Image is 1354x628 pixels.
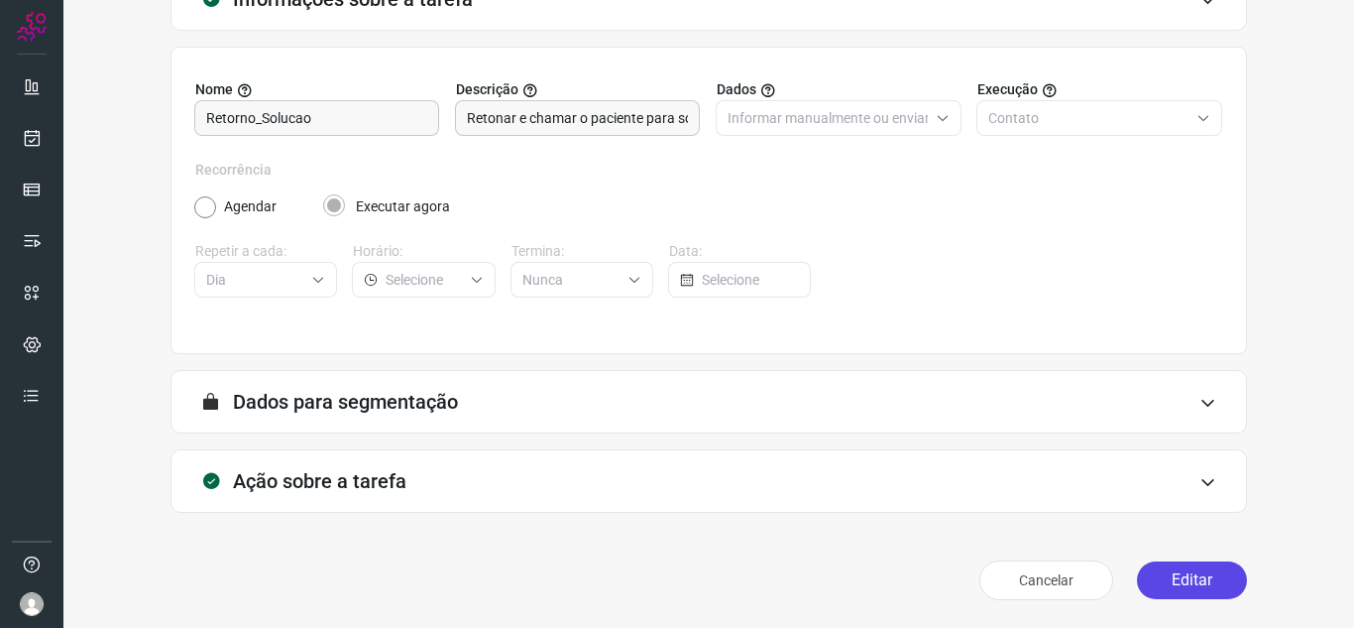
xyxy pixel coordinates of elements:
input: Selecione [386,263,461,297]
label: Data: [669,241,811,262]
input: Selecione o tipo de envio [728,101,928,135]
img: avatar-user-boy.jpg [20,592,44,616]
span: Execução [977,79,1038,100]
button: Editar [1137,562,1247,599]
h3: Dados para segmentação [233,390,458,414]
span: Descrição [456,79,518,100]
input: Selecione [702,263,798,297]
label: Agendar [224,196,277,217]
input: Selecione [522,263,620,297]
button: Cancelar [979,561,1113,600]
label: Recorrência [195,160,1222,181]
span: Nome [195,79,233,100]
input: Forneça uma breve descrição da sua tarefa. [467,101,688,135]
h3: Ação sobre a tarefa [233,469,406,493]
input: Selecione o tipo de envio [988,101,1188,135]
input: Selecione [206,263,303,297]
label: Termina: [511,241,653,262]
label: Repetir a cada: [195,241,337,262]
label: Executar agora [356,196,450,217]
input: Digite o nome para a sua tarefa. [206,101,427,135]
img: Logo [17,12,47,42]
span: Dados [717,79,756,100]
label: Horário: [353,241,495,262]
